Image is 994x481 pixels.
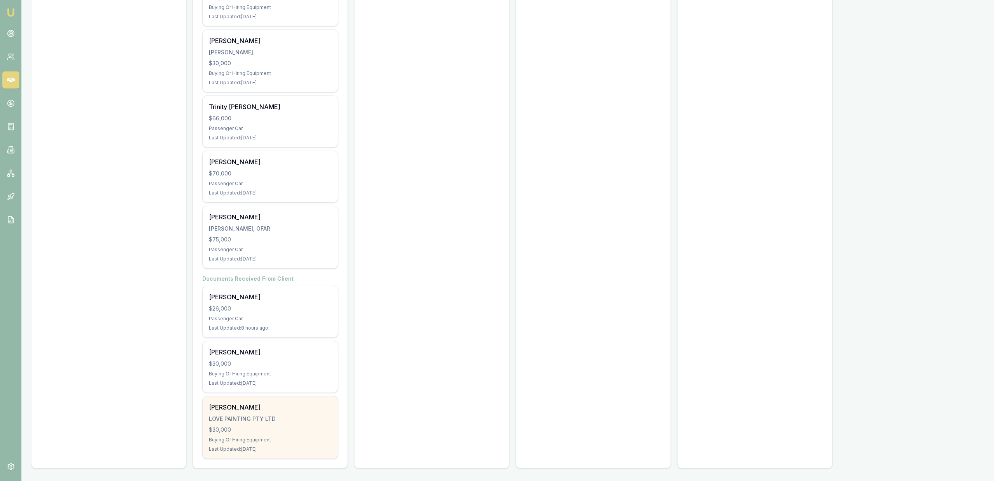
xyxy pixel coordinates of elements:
div: Last Updated: [DATE] [209,256,332,262]
div: $75,000 [209,236,332,243]
div: [PERSON_NAME] [209,36,332,45]
div: LOVE PAINTING PTY LTD [209,415,332,423]
div: $30,000 [209,360,332,368]
div: Last Updated: [DATE] [209,80,332,86]
img: emu-icon-u.png [6,8,16,17]
h4: Documents Received From Client [202,275,338,283]
div: Last Updated: 8 hours ago [209,325,332,331]
div: [PERSON_NAME] [209,49,332,56]
div: $30,000 [209,426,332,434]
div: Passenger Car [209,181,332,187]
div: $26,000 [209,305,332,313]
div: Buying Or Hiring Equipment [209,70,332,76]
div: Last Updated: [DATE] [209,14,332,20]
div: Last Updated: [DATE] [209,190,332,196]
div: [PERSON_NAME] [209,347,332,357]
div: Last Updated: [DATE] [209,135,332,141]
div: Passenger Car [209,316,332,322]
div: $70,000 [209,170,332,177]
div: Passenger Car [209,125,332,132]
div: Last Updated: [DATE] [209,380,332,386]
div: [PERSON_NAME] [209,403,332,412]
div: [PERSON_NAME] [209,212,332,222]
div: [PERSON_NAME] [209,292,332,302]
div: [PERSON_NAME], OFAR [209,225,332,233]
div: Buying Or Hiring Equipment [209,4,332,10]
div: Passenger Car [209,247,332,253]
div: $66,000 [209,115,332,122]
div: Trinity [PERSON_NAME] [209,102,332,111]
div: Buying Or Hiring Equipment [209,437,332,443]
div: Buying Or Hiring Equipment [209,371,332,377]
div: Last Updated: [DATE] [209,446,332,452]
div: $30,000 [209,59,332,67]
div: [PERSON_NAME] [209,157,332,167]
